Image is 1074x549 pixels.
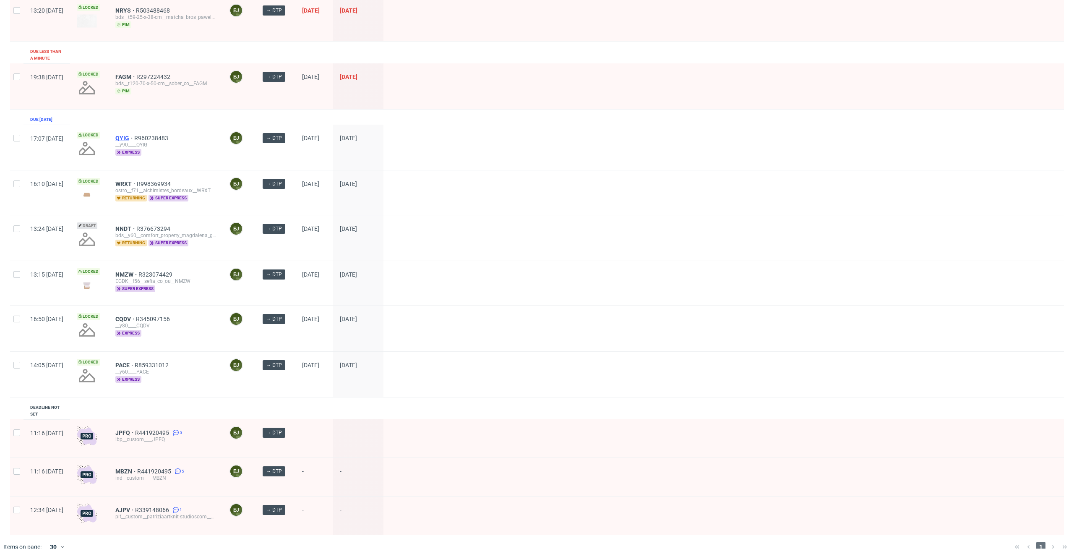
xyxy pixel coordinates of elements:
[115,21,131,28] span: pim
[136,316,172,322] a: R345097156
[266,7,282,14] span: → DTP
[302,507,326,525] span: -
[302,180,319,187] span: [DATE]
[302,468,326,486] span: -
[171,507,182,513] a: 1
[136,73,172,80] span: R297224432
[115,285,155,292] span: super express
[77,426,97,446] img: pro-icon.017ec5509f39f3e742e3.png
[77,268,100,275] span: Locked
[30,48,63,62] div: Due less than a minute
[115,362,135,369] a: PACE
[302,225,319,232] span: [DATE]
[115,225,136,232] a: NNDT
[30,7,63,14] span: 13:20 [DATE]
[137,180,172,187] a: R998369934
[230,359,242,371] figcaption: EJ
[138,271,174,278] a: R323074429
[30,430,63,437] span: 11:16 [DATE]
[115,278,216,285] div: EGDK__f56__sefia_co_ou__NMZW
[266,429,282,437] span: → DTP
[30,507,63,513] span: 12:34 [DATE]
[302,135,319,141] span: [DATE]
[30,404,63,418] div: Deadline not set
[115,141,216,148] div: __y90____QYIG
[115,322,216,329] div: __y80____CQDV
[30,180,63,187] span: 16:10 [DATE]
[230,504,242,516] figcaption: EJ
[135,362,170,369] span: R859331012
[115,468,137,475] a: MBZN
[30,74,63,81] span: 19:38 [DATE]
[115,80,216,87] div: bds__t120-70-x-50-cm__sober_co__FAGM
[136,7,172,14] a: R503488468
[340,468,377,486] span: -
[266,225,282,233] span: → DTP
[30,225,63,232] span: 13:24 [DATE]
[77,71,100,78] span: Locked
[340,180,357,187] span: [DATE]
[340,316,357,322] span: [DATE]
[77,280,97,291] img: version_two_editor_design
[266,134,282,142] span: → DTP
[115,88,131,94] span: pim
[230,71,242,83] figcaption: EJ
[171,429,182,436] a: 5
[340,7,357,14] span: [DATE]
[340,225,357,232] span: [DATE]
[77,4,100,11] span: Locked
[115,7,136,14] a: NRYS
[115,316,136,322] a: CQDV
[230,427,242,439] figcaption: EJ
[115,73,136,80] a: FAGM
[230,223,242,235] figcaption: EJ
[77,366,97,386] img: no_design.png
[30,362,63,369] span: 14:05 [DATE]
[77,465,97,485] img: pro-icon.017ec5509f39f3e742e3.png
[302,429,326,447] span: -
[135,429,171,436] a: R441920495
[266,271,282,278] span: → DTP
[266,315,282,323] span: → DTP
[340,135,357,141] span: [DATE]
[115,180,137,187] a: WRXT
[340,362,357,369] span: [DATE]
[115,513,216,520] div: plf__custom__patriziaartknit-studioscom__AJPV
[266,468,282,475] span: → DTP
[266,361,282,369] span: → DTP
[30,135,63,142] span: 17:07 [DATE]
[77,14,97,28] img: version_two_editor_design.png
[136,225,172,232] span: R376673294
[340,73,357,80] span: [DATE]
[135,507,171,513] a: R339148066
[302,316,319,322] span: [DATE]
[149,240,188,246] span: super express
[266,73,282,81] span: → DTP
[115,429,135,436] a: JPFQ
[180,429,182,436] span: 5
[77,313,100,320] span: Locked
[115,135,134,141] span: QYIG
[149,195,188,201] span: super express
[77,132,100,139] span: Locked
[340,507,377,525] span: -
[137,468,173,475] a: R441920495
[134,135,170,141] span: R960238483
[77,139,97,159] img: no_design.png
[115,195,147,201] span: returning
[340,271,357,278] span: [DATE]
[230,465,242,477] figcaption: EJ
[115,232,216,239] div: bds__y60__comfort_property_magdalena_grochulska__NNDT
[115,14,216,21] div: bds__t59-25-x-38-cm__matcha_bros_pawel_lakomski__NRYS
[115,149,141,156] span: express
[77,320,97,340] img: no_design.png
[182,468,184,475] span: 5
